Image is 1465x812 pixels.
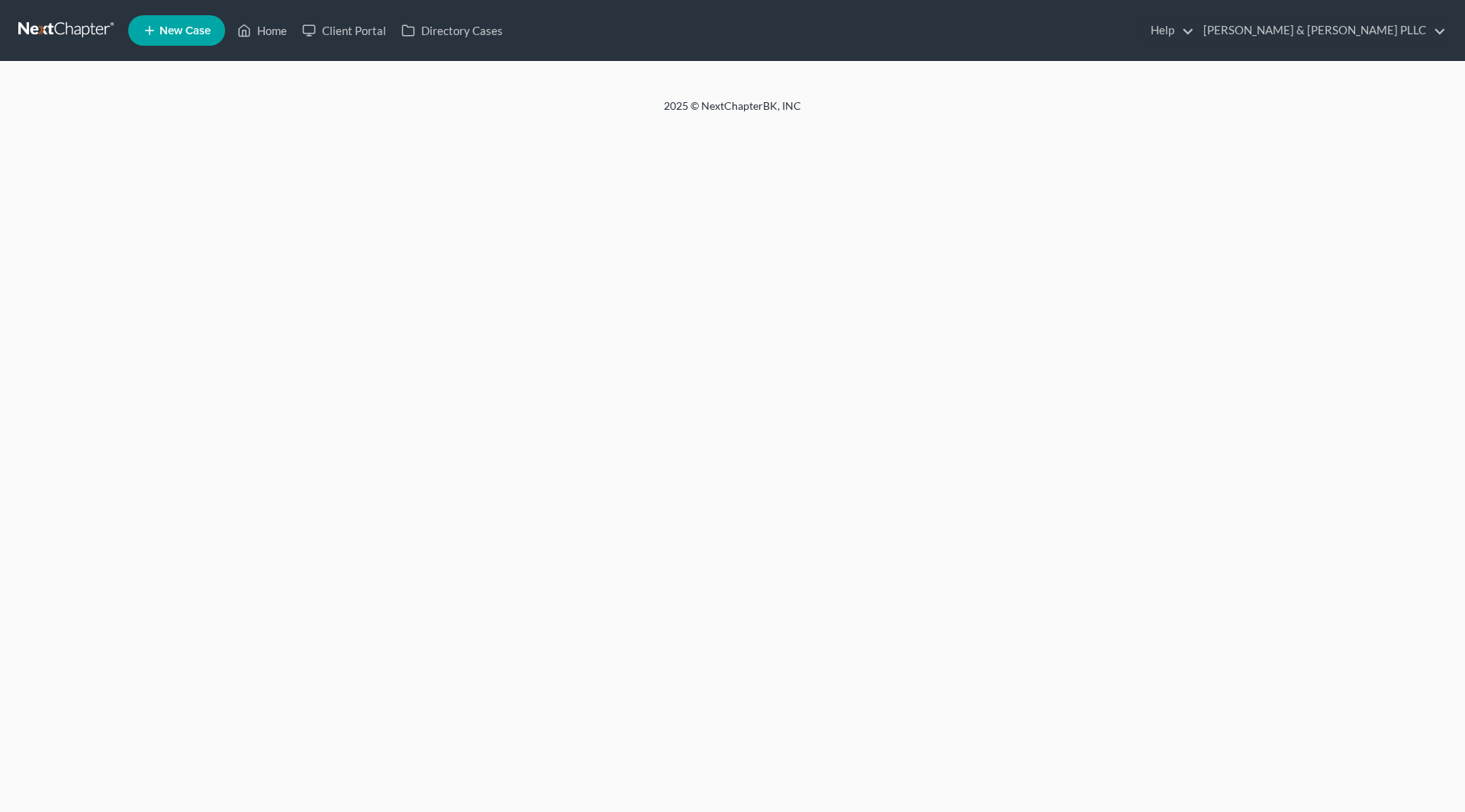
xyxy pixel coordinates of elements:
[298,98,1167,126] div: 2025 © NextChapterBK, INC
[1143,17,1194,44] a: Help
[1196,17,1446,44] a: [PERSON_NAME] & [PERSON_NAME] PLLC
[394,17,510,44] a: Directory Cases
[128,15,225,46] new-legal-case-button: New Case
[295,17,394,44] a: Client Portal
[230,17,295,44] a: Home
